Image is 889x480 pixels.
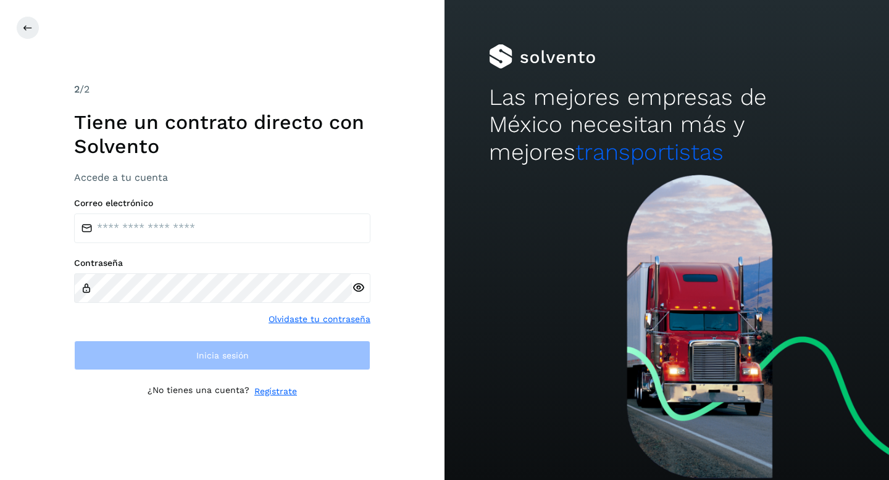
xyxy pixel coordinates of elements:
[269,313,370,326] a: Olvidaste tu contraseña
[254,385,297,398] a: Regístrate
[74,172,370,183] h3: Accede a tu cuenta
[74,341,370,370] button: Inicia sesión
[74,82,370,97] div: /2
[196,351,249,360] span: Inicia sesión
[74,83,80,95] span: 2
[74,110,370,158] h1: Tiene un contrato directo con Solvento
[74,198,370,209] label: Correo electrónico
[148,385,249,398] p: ¿No tienes una cuenta?
[575,139,724,165] span: transportistas
[489,84,845,166] h2: Las mejores empresas de México necesitan más y mejores
[74,258,370,268] label: Contraseña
